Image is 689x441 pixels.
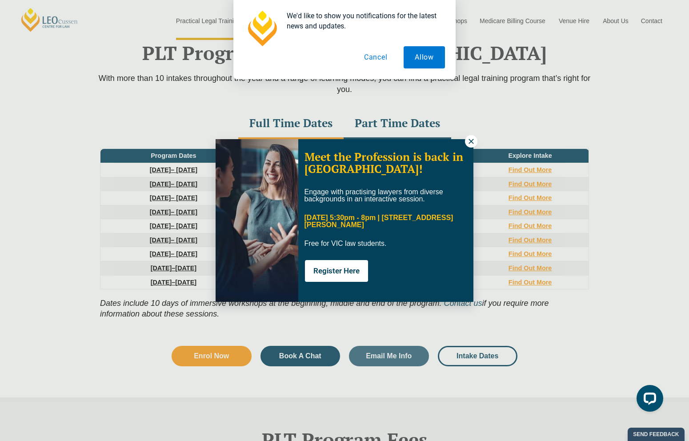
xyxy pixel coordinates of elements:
span: Engage with practising lawyers from diverse backgrounds in an interactive session. [304,188,443,203]
button: Close [465,135,477,148]
div: We'd like to show you notifications for the latest news and updates. [280,11,445,31]
img: notification icon [244,11,280,46]
iframe: LiveChat chat widget [629,381,667,419]
span: Free for VIC law students. [304,240,387,247]
img: Soph-popup.JPG [216,139,298,302]
button: Register Here [305,260,368,282]
button: Allow [404,46,445,68]
button: Cancel [353,46,399,68]
span: [DATE] 5:30pm - 8pm | [STREET_ADDRESS][PERSON_NAME] [304,214,453,229]
span: Meet the Profession is back in [GEOGRAPHIC_DATA]! [304,149,463,176]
